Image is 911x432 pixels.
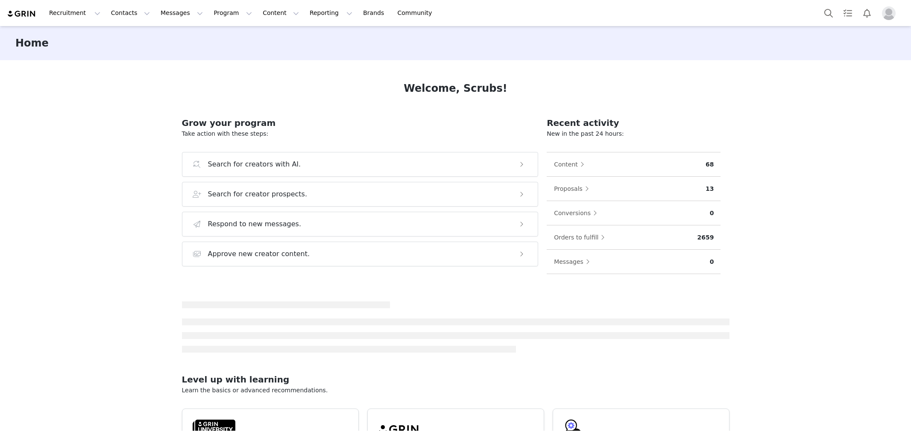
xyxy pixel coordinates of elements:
[182,182,539,207] button: Search for creator prospects.
[44,3,105,23] button: Recruitment
[554,158,589,171] button: Content
[155,3,208,23] button: Messages
[547,117,721,129] h2: Recent activity
[554,255,594,269] button: Messages
[182,386,729,395] p: Learn the basics or advanced recommendations.
[208,219,302,229] h3: Respond to new messages.
[858,3,876,23] button: Notifications
[182,212,539,236] button: Respond to new messages.
[182,242,539,266] button: Approve new creator content.
[208,249,310,259] h3: Approve new creator content.
[208,159,301,169] h3: Search for creators with AI.
[358,3,392,23] a: Brands
[258,3,304,23] button: Content
[182,129,539,138] p: Take action with these steps:
[182,373,729,386] h2: Level up with learning
[706,160,714,169] p: 68
[697,233,714,242] p: 2659
[838,3,857,23] a: Tasks
[404,81,507,96] h1: Welcome, Scrubs!
[554,182,593,196] button: Proposals
[706,184,714,193] p: 13
[182,152,539,177] button: Search for creators with AI.
[819,3,838,23] button: Search
[547,129,721,138] p: New in the past 24 hours:
[877,6,904,20] button: Profile
[182,117,539,129] h2: Grow your program
[7,10,37,18] img: grin logo
[106,3,155,23] button: Contacts
[554,231,609,244] button: Orders to fulfill
[710,209,714,218] p: 0
[393,3,441,23] a: Community
[882,6,896,20] img: placeholder-profile.jpg
[15,35,49,51] h3: Home
[305,3,357,23] button: Reporting
[710,257,714,266] p: 0
[554,206,601,220] button: Conversions
[208,3,257,23] button: Program
[208,189,308,199] h3: Search for creator prospects.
